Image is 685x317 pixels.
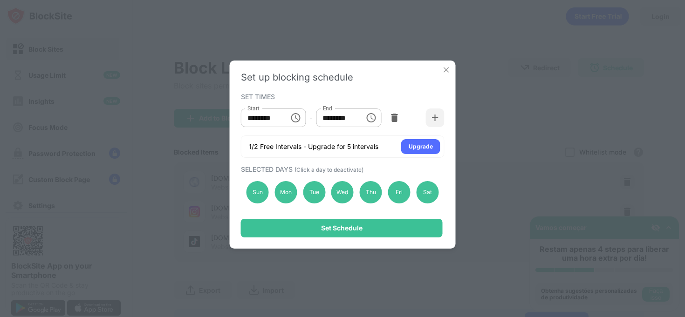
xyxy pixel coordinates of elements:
div: Sun [247,181,269,203]
div: Wed [331,181,354,203]
div: Tue [303,181,325,203]
div: SELECTED DAYS [241,165,442,173]
label: Start [247,104,260,112]
div: 1/2 Free Intervals - Upgrade for 5 intervals [249,142,378,151]
div: Set up blocking schedule [241,72,445,83]
div: Upgrade [409,142,433,151]
div: SET TIMES [241,93,442,100]
div: Sat [416,181,438,203]
div: Mon [274,181,297,203]
span: (Click a day to deactivate) [295,166,363,173]
div: Set Schedule [321,224,363,232]
div: Thu [360,181,382,203]
div: Fri [388,181,411,203]
img: x-button.svg [442,65,451,74]
div: - [309,113,312,123]
label: End [322,104,332,112]
button: Choose time, selected time is 5:30 PM [362,108,380,127]
button: Choose time, selected time is 3:30 PM [286,108,305,127]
